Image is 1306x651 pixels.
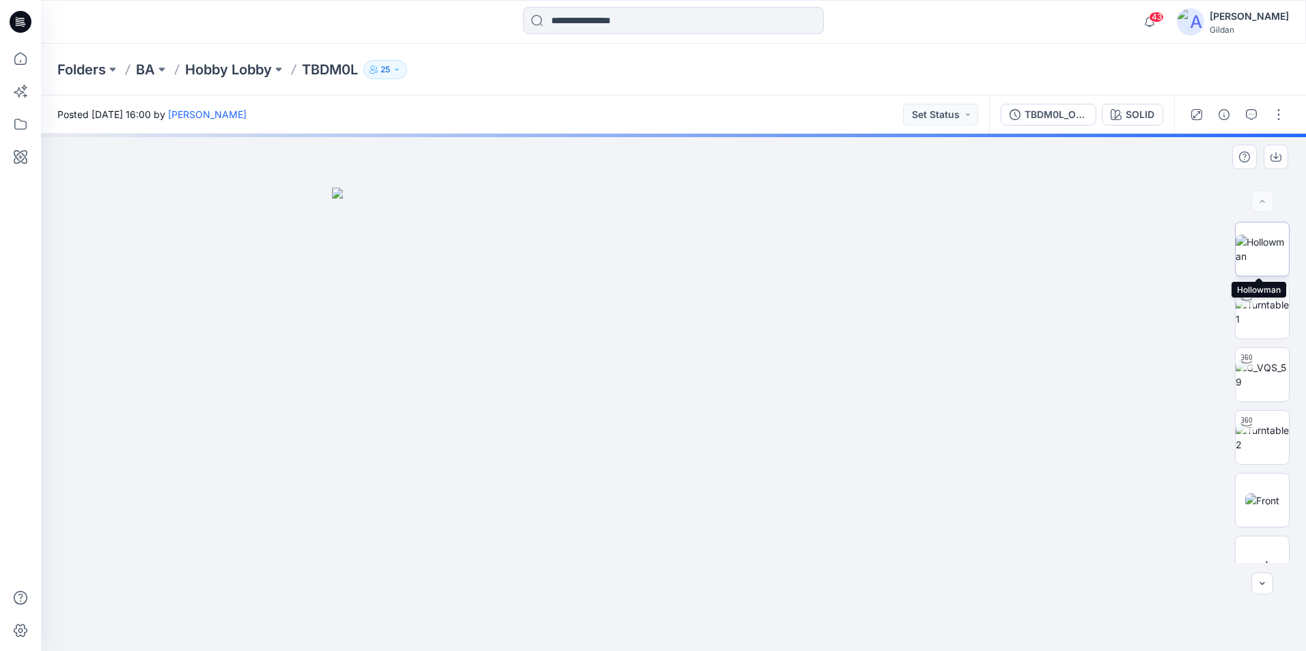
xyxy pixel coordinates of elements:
img: Turntable 2 [1236,423,1289,452]
div: Gildan [1210,25,1289,35]
div: [PERSON_NAME] [1210,8,1289,25]
span: 43 [1149,12,1164,23]
a: [PERSON_NAME] [168,108,247,120]
p: 25 [380,62,390,77]
p: TBDM0L [302,60,358,79]
img: Hollowman [1236,235,1289,263]
img: Turntable 1 [1236,298,1289,326]
button: 25 [363,60,407,79]
button: TBDM0L_Oct 09, 2025 [1001,104,1096,126]
img: eyJhbGciOiJIUzI1NiIsImtpZCI6IjAiLCJzbHQiOiJzZXMiLCJ0eXAiOiJKV1QifQ.eyJkYXRhIjp7InR5cGUiOiJzdG9yYW... [332,188,1015,651]
button: SOLID [1102,104,1163,126]
a: Hobby Lobby [185,60,272,79]
a: Folders [57,60,106,79]
img: Front [1245,493,1279,508]
div: TBDM0L_Oct 09, 2025 [1025,107,1087,122]
button: Details [1213,104,1235,126]
img: avatar [1177,8,1204,35]
div: SOLID [1126,107,1154,122]
img: G_VQS_59 [1236,360,1289,389]
a: BA [136,60,155,79]
span: Posted [DATE] 16:00 by [57,107,247,121]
